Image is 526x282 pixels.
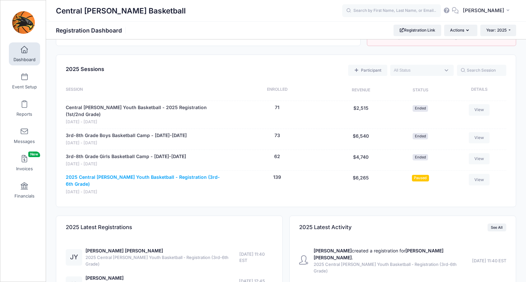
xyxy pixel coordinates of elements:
img: Central Lee Basketball [11,10,36,35]
button: [PERSON_NAME] [459,3,516,18]
span: [DATE] - [DATE] [66,161,186,167]
input: Search Session [457,65,506,76]
a: View [469,104,490,115]
button: 73 [275,132,280,139]
a: 3rd-8th Grade Girls Basketball Camp - [DATE]-[DATE] [66,153,186,160]
span: [DATE] - [DATE] [66,189,221,195]
div: Details [449,86,506,94]
span: Event Setup [12,84,37,90]
span: Paused [412,175,429,181]
button: 62 [274,153,280,160]
div: JY [66,249,82,266]
button: 71 [275,104,279,111]
a: [PERSON_NAME] [85,275,124,281]
a: View [469,132,490,143]
a: 3rd-8th Grade Boys Basketball Camp - [DATE]-[DATE] [66,132,187,139]
a: 2025 Central [PERSON_NAME] Youth Basketball - Registration (3rd-6th Grade) [66,174,221,188]
a: View [469,153,490,164]
span: Dashboard [13,57,36,62]
div: $6,540 [330,132,392,146]
span: 2025 Central [PERSON_NAME] Youth Basketball - Registration (3rd-6th Grade) [85,254,239,267]
a: JY [66,255,82,260]
a: Central Lee Basketball [0,7,46,38]
button: Actions [444,25,477,36]
a: Dashboard [9,42,40,65]
a: Add a new manual registration [348,65,387,76]
a: Registration Link [394,25,441,36]
a: Event Setup [9,70,40,93]
a: Financials [9,179,40,202]
div: Enrolled [225,86,330,94]
a: [PERSON_NAME] [PERSON_NAME] [85,248,163,253]
h4: 2025 Latest Registrations [66,218,132,237]
span: Ended [413,154,428,160]
div: $6,265 [330,174,392,195]
span: Financials [14,193,35,199]
h4: 2025 Latest Activity [299,218,352,237]
a: See All [488,223,506,231]
span: [DATE] - [DATE] [66,119,221,125]
span: [PERSON_NAME] [463,7,504,14]
span: Invoices [16,166,33,172]
a: Central [PERSON_NAME] Youth Basketball - 2025 Registration (1st/2nd Grade) [66,104,221,118]
div: Status [392,86,449,94]
input: Search by First Name, Last Name, or Email... [342,4,441,17]
span: 2025 Central [PERSON_NAME] Youth Basketball - Registration (3rd-6th Grade) [314,261,470,274]
span: Ended [413,133,428,139]
div: $4,740 [330,153,392,167]
a: Reports [9,97,40,120]
span: Messages [14,139,35,144]
a: [PERSON_NAME]created a registration for[PERSON_NAME] [PERSON_NAME]. [314,248,443,260]
a: InvoicesNew [9,152,40,175]
span: Reports [16,111,32,117]
textarea: Search [394,67,441,73]
button: 139 [273,174,281,181]
div: Revenue [330,86,392,94]
h1: Registration Dashboard [56,27,128,34]
span: Year: 2025 [486,28,507,33]
a: Messages [9,124,40,147]
span: New [28,152,40,157]
span: [DATE] 11:40 EST [472,258,506,264]
span: [DATE] 11:40 EST [239,251,273,264]
div: $2,515 [330,104,392,125]
button: Year: 2025 [480,25,516,36]
strong: [PERSON_NAME] [314,248,352,253]
span: [DATE] - [DATE] [66,140,187,146]
span: 2025 Sessions [66,66,104,72]
span: Ended [413,105,428,111]
a: View [469,174,490,185]
h1: Central [PERSON_NAME] Basketball [56,3,186,18]
div: Session [66,86,224,94]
